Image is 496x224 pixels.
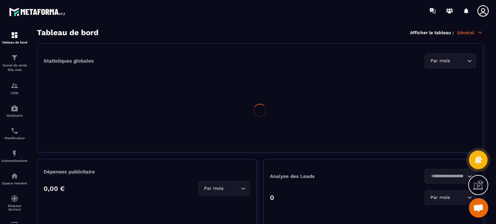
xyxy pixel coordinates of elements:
div: Search for option [425,54,476,68]
input: Search for option [225,185,239,192]
div: Search for option [198,181,250,196]
p: Statistiques globales [44,58,94,64]
div: Ouvrir le chat [469,198,488,218]
a: automationsautomationsAutomatisations [2,145,27,167]
a: automationsautomationsWebinaire [2,100,27,122]
img: social-network [11,195,18,202]
p: Tunnel de vente Site web [2,63,27,72]
span: Par mois [429,57,451,64]
input: Search for option [451,194,466,201]
div: Search for option [425,169,476,184]
a: automationsautomationsEspace membre [2,167,27,190]
a: formationformationTableau de bord [2,26,27,49]
p: Réseaux Sociaux [2,204,27,211]
a: formationformationCRM [2,77,27,100]
span: Par mois [429,194,451,201]
p: Planificateur [2,136,27,140]
a: formationformationTunnel de vente Site web [2,49,27,77]
a: social-networksocial-networkRéseaux Sociaux [2,190,27,216]
img: formation [11,82,18,90]
h3: Tableau de bord [37,28,98,37]
p: Espace membre [2,181,27,185]
input: Search for option [429,173,466,180]
img: formation [11,54,18,62]
img: automations [11,172,18,180]
img: automations [11,104,18,112]
a: schedulerschedulerPlanificateur [2,122,27,145]
img: formation [11,31,18,39]
p: Afficher le tableau : [410,30,454,35]
p: 0 [270,194,274,201]
p: Tableau de bord [2,41,27,44]
p: Analyse des Leads [270,173,373,179]
img: scheduler [11,127,18,135]
p: Webinaire [2,114,27,117]
img: automations [11,150,18,157]
span: Par mois [202,185,225,192]
img: logo [9,6,67,18]
p: 0,00 € [44,185,65,192]
p: Dépenses publicitaire [44,169,250,175]
div: Search for option [425,190,476,205]
p: Général [457,30,483,35]
input: Search for option [451,57,466,64]
p: CRM [2,91,27,95]
p: Automatisations [2,159,27,162]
